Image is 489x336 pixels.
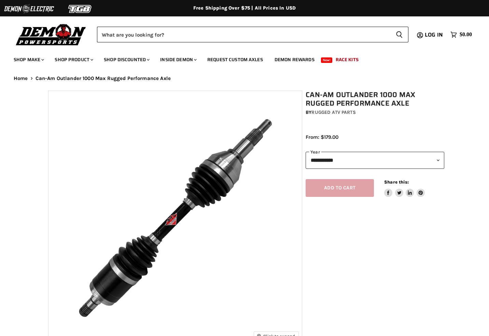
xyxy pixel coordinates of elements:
[155,53,201,67] a: Inside Demon
[202,53,268,67] a: Request Custom Axles
[9,53,48,67] a: Shop Make
[447,30,475,40] a: $0.00
[55,2,106,15] img: TGB Logo 2
[269,53,320,67] a: Demon Rewards
[321,57,333,63] span: New!
[306,109,444,116] div: by
[306,134,338,140] span: From: $179.00
[36,76,171,81] span: Can-Am Outlander 1000 Max Rugged Performance Axle
[425,30,443,39] span: Log in
[422,32,447,38] a: Log in
[331,53,364,67] a: Race Kits
[97,27,390,42] input: Search
[390,27,408,42] button: Search
[460,31,472,38] span: $0.00
[99,53,154,67] a: Shop Discounted
[14,22,88,46] img: Demon Powersports
[384,179,409,185] span: Share this:
[384,179,425,197] aside: Share this:
[306,152,444,169] select: year
[306,91,444,108] h1: Can-Am Outlander 1000 Max Rugged Performance Axle
[14,76,28,81] a: Home
[311,109,355,115] a: Rugged ATV Parts
[3,2,55,15] img: Demon Electric Logo 2
[97,27,408,42] form: Product
[9,50,470,67] ul: Main menu
[50,53,97,67] a: Shop Product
